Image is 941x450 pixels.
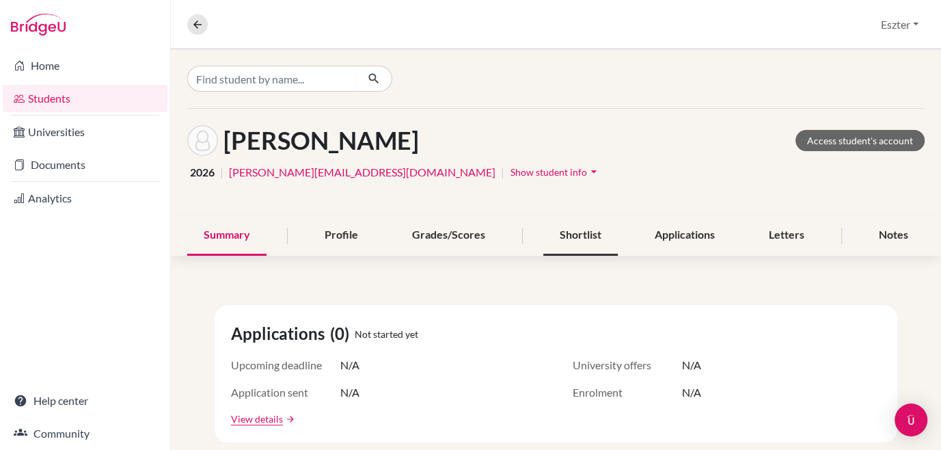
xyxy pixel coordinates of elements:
div: Applications [638,215,731,256]
i: arrow_drop_down [587,165,601,178]
a: Home [3,52,167,79]
img: Annamária Boros's avatar [187,125,218,156]
span: Applications [231,321,330,346]
a: View details [231,412,283,426]
div: Shortlist [543,215,618,256]
span: | [501,164,504,181]
div: Grades/Scores [396,215,502,256]
span: Enrolment [573,384,682,401]
a: Documents [3,151,167,178]
button: Eszter [875,12,925,38]
div: Open Intercom Messenger [895,403,927,436]
div: Profile [308,215,374,256]
input: Find student by name... [187,66,357,92]
a: [PERSON_NAME][EMAIL_ADDRESS][DOMAIN_NAME] [229,164,495,181]
a: Help center [3,387,167,414]
a: Access student's account [795,130,925,151]
div: Notes [862,215,925,256]
button: Show student infoarrow_drop_down [510,161,601,183]
span: N/A [340,357,359,373]
a: Students [3,85,167,112]
a: Analytics [3,185,167,212]
a: Community [3,420,167,447]
span: | [220,164,223,181]
span: Application sent [231,384,340,401]
span: Not started yet [355,327,418,341]
div: Letters [752,215,821,256]
a: Universities [3,118,167,146]
span: 2026 [190,164,215,181]
span: (0) [330,321,355,346]
span: N/A [340,384,359,401]
span: Upcoming deadline [231,357,340,373]
div: Summary [187,215,267,256]
span: N/A [682,384,701,401]
span: N/A [682,357,701,373]
span: University offers [573,357,682,373]
span: Show student info [510,166,587,178]
img: Bridge-U [11,14,66,36]
h1: [PERSON_NAME] [223,126,419,155]
a: arrow_forward [283,414,295,424]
